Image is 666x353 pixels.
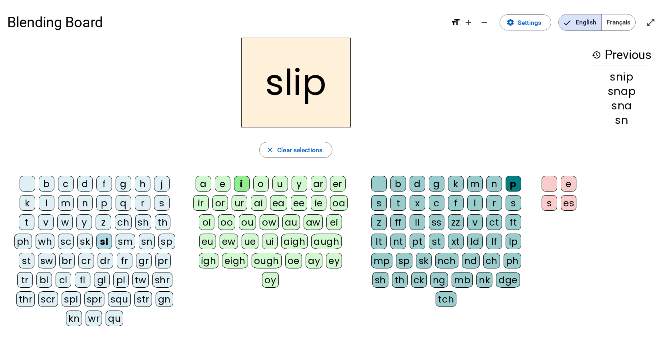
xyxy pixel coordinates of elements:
div: ft [506,214,521,230]
div: aw [304,214,323,230]
div: e [561,176,576,192]
div: v [467,214,483,230]
div: oi [199,214,214,230]
div: r [486,195,502,211]
div: sc [58,234,74,249]
div: nd [462,253,480,268]
div: n [486,176,502,192]
div: ph [14,234,32,249]
span: Clear selections [277,145,322,155]
div: sn [139,234,155,249]
div: ng [430,272,448,288]
div: p [506,176,521,192]
div: ll [410,214,425,230]
div: sp [396,253,412,268]
div: ch [115,214,132,230]
div: ck [411,272,427,288]
div: b [39,176,54,192]
div: sk [77,234,93,249]
div: fl [75,272,90,288]
div: ph [504,253,521,268]
div: augh [311,234,342,249]
div: aigh [281,234,308,249]
div: ir [193,195,209,211]
div: oa [330,195,348,211]
div: sk [416,253,432,268]
div: c [58,176,74,192]
div: es [561,195,576,211]
div: ur [232,195,247,211]
mat-icon: history [592,50,601,60]
div: lf [486,234,502,249]
button: Decrease font size [476,14,492,30]
div: y [292,176,307,192]
div: ai [251,195,266,211]
div: ld [467,234,483,249]
div: sh [372,272,388,288]
mat-button-toggle-group: Language selection [558,14,636,31]
div: tr [17,272,33,288]
div: gl [94,272,110,288]
div: ar [311,176,326,192]
div: h [135,176,150,192]
div: pt [410,234,425,249]
div: ie [311,195,326,211]
h1: Blending Board [7,8,444,37]
div: squ [108,291,131,307]
div: ou [239,214,256,230]
button: Settings [500,14,551,30]
div: mb [452,272,473,288]
div: d [410,176,425,192]
div: sna [592,100,652,111]
div: zz [448,214,464,230]
div: g [116,176,131,192]
div: xt [448,234,464,249]
div: l [467,195,483,211]
div: e [215,176,230,192]
div: er [330,176,346,192]
div: s [154,195,170,211]
div: kn [66,311,82,326]
div: dge [496,272,520,288]
div: ss [429,214,444,230]
div: snip [592,71,652,82]
div: sp [158,234,175,249]
div: shr [152,272,172,288]
div: i [234,176,250,192]
div: sn [592,115,652,125]
div: l [39,195,54,211]
div: ch [483,253,500,268]
div: nt [390,234,406,249]
div: f [96,176,112,192]
div: snap [592,86,652,97]
div: st [19,253,34,268]
div: d [77,176,93,192]
div: oy [262,272,278,288]
div: r [135,195,150,211]
div: p [96,195,112,211]
div: pl [113,272,129,288]
div: k [448,176,464,192]
div: sw [38,253,56,268]
div: n [77,195,93,211]
div: b [390,176,406,192]
div: ea [270,195,287,211]
div: u [272,176,288,192]
div: lp [506,234,521,249]
div: k [20,195,35,211]
div: spr [84,291,105,307]
h2: slip [241,38,351,127]
div: br [59,253,75,268]
div: w [57,214,73,230]
div: eu [199,234,216,249]
span: Settings [518,17,541,28]
div: j [154,176,170,192]
div: fr [117,253,132,268]
div: th [155,214,170,230]
div: ough [252,253,282,268]
div: ei [326,214,342,230]
div: bl [36,272,52,288]
div: sh [135,214,151,230]
div: wh [36,234,54,249]
div: thr [16,291,35,307]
